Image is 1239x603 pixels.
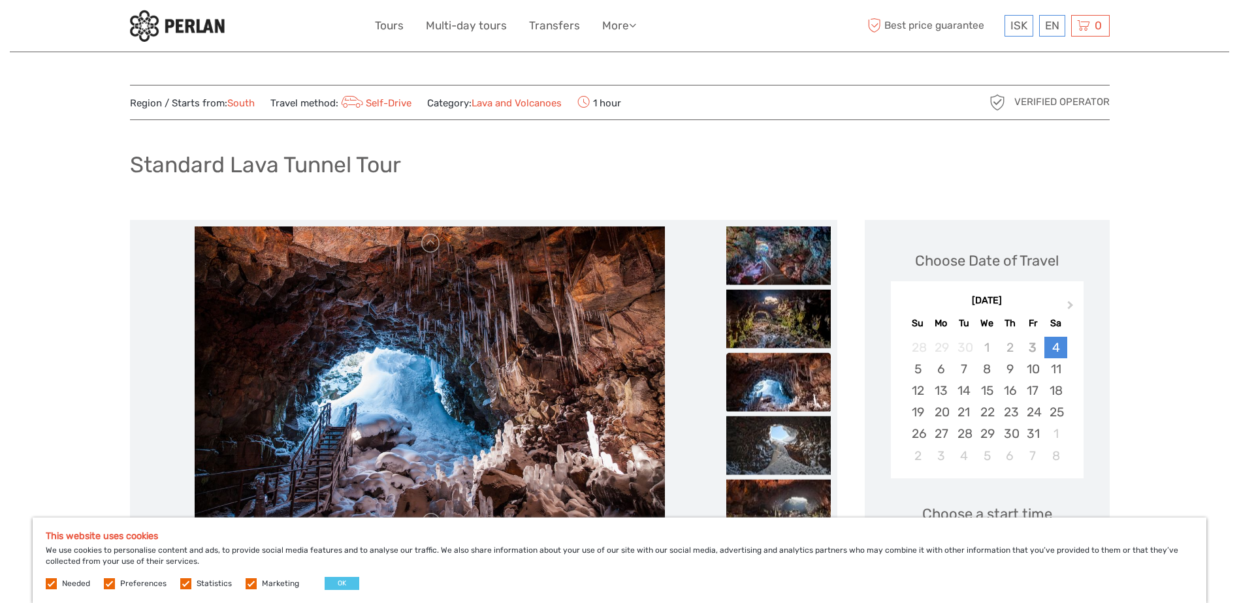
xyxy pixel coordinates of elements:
[1044,445,1067,467] div: Choose Saturday, November 8th, 2025
[270,93,412,112] span: Travel method:
[999,401,1022,423] div: Choose Thursday, October 23rd, 2025
[726,289,831,348] img: 7c9f5080d9ea4cb2b674b1f5a8666a92_slider_thumbnail.jpg
[577,93,621,112] span: 1 hour
[952,445,975,467] div: Choose Tuesday, November 4th, 2025
[1022,401,1044,423] div: Choose Friday, October 24th, 2025
[427,97,562,110] span: Category:
[375,16,404,35] a: Tours
[907,380,929,401] div: Choose Sunday, October 12th, 2025
[130,97,255,110] span: Region / Starts from:
[952,423,975,444] div: Choose Tuesday, October 28th, 2025
[929,337,952,358] div: Not available Monday, September 29th, 2025
[1022,315,1044,332] div: Fr
[726,352,831,411] img: 910aa2ce597a47ffa6f4dec05d732baf_slider_thumbnail.jpeg
[952,315,975,332] div: Tu
[1022,358,1044,380] div: Choose Friday, October 10th, 2025
[130,10,225,42] img: 288-6a22670a-0f57-43d8-a107-52fbc9b92f2c_logo_small.jpg
[1044,380,1067,401] div: Choose Saturday, October 18th, 2025
[1014,95,1110,109] span: Verified Operator
[999,337,1022,358] div: Not available Thursday, October 2nd, 2025
[62,578,90,589] label: Needed
[227,97,255,109] a: South
[952,337,975,358] div: Not available Tuesday, September 30th, 2025
[195,226,665,540] img: 910aa2ce597a47ffa6f4dec05d732baf_main_slider.jpeg
[1044,358,1067,380] div: Choose Saturday, October 11th, 2025
[999,423,1022,444] div: Choose Thursday, October 30th, 2025
[929,423,952,444] div: Choose Monday, October 27th, 2025
[120,578,167,589] label: Preferences
[952,358,975,380] div: Choose Tuesday, October 7th, 2025
[1044,423,1067,444] div: Choose Saturday, November 1st, 2025
[952,401,975,423] div: Choose Tuesday, October 21st, 2025
[929,358,952,380] div: Choose Monday, October 6th, 2025
[907,315,929,332] div: Su
[1010,19,1027,32] span: ISK
[907,401,929,423] div: Choose Sunday, October 19th, 2025
[338,97,412,109] a: Self-Drive
[602,16,636,35] a: More
[929,401,952,423] div: Choose Monday, October 20th, 2025
[1044,315,1067,332] div: Sa
[1044,401,1067,423] div: Choose Saturday, October 25th, 2025
[907,358,929,380] div: Choose Sunday, October 5th, 2025
[726,226,831,285] img: 3a4f43def25c4cc9b291d77a3c09a20a_slider_thumbnail.jpg
[907,445,929,467] div: Choose Sunday, November 2nd, 2025
[929,380,952,401] div: Choose Monday, October 13th, 2025
[726,416,831,474] img: 59e997b92bb94fd2a493a58596261e2f_slider_thumbnail.jpeg
[1061,298,1082,318] button: Next Month
[999,445,1022,467] div: Choose Thursday, November 6th, 2025
[472,97,562,109] a: Lava and Volcanoes
[929,445,952,467] div: Choose Monday, November 3rd, 2025
[46,531,1193,542] h5: This website uses cookies
[150,20,166,36] button: Open LiveChat chat widget
[987,92,1008,113] img: verified_operator_grey_128.png
[325,577,359,590] button: OK
[975,423,998,444] div: Choose Wednesday, October 29th, 2025
[865,15,1001,37] span: Best price guarantee
[1022,337,1044,358] div: Not available Friday, October 3rd, 2025
[929,315,952,332] div: Mo
[262,578,299,589] label: Marketing
[726,479,831,538] img: 04bc02cf8edc480a932b81acc8f0efba_slider_thumbnail.jpeg
[975,358,998,380] div: Choose Wednesday, October 8th, 2025
[915,251,1059,271] div: Choose Date of Travel
[1044,337,1067,358] div: Choose Saturday, October 4th, 2025
[197,578,232,589] label: Statistics
[975,401,998,423] div: Choose Wednesday, October 22nd, 2025
[1022,380,1044,401] div: Choose Friday, October 17th, 2025
[18,23,148,33] p: We're away right now. Please check back later!
[975,445,998,467] div: Choose Wednesday, November 5th, 2025
[999,358,1022,380] div: Choose Thursday, October 9th, 2025
[907,423,929,444] div: Choose Sunday, October 26th, 2025
[907,337,929,358] div: Not available Sunday, September 28th, 2025
[529,16,580,35] a: Transfers
[1039,15,1065,37] div: EN
[1093,19,1104,32] span: 0
[1022,445,1044,467] div: Choose Friday, November 7th, 2025
[33,518,1206,603] div: We use cookies to personalise content and ads, to provide social media features and to analyse ou...
[999,315,1022,332] div: Th
[426,16,507,35] a: Multi-day tours
[130,151,401,178] h1: Standard Lava Tunnel Tour
[895,337,1079,467] div: month 2025-10
[975,380,998,401] div: Choose Wednesday, October 15th, 2025
[999,380,1022,401] div: Choose Thursday, October 16th, 2025
[975,337,998,358] div: Not available Wednesday, October 1st, 2025
[891,294,1084,308] div: [DATE]
[975,315,998,332] div: We
[1022,423,1044,444] div: Choose Friday, October 31st, 2025
[922,504,1052,524] span: Choose a start time
[952,380,975,401] div: Choose Tuesday, October 14th, 2025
